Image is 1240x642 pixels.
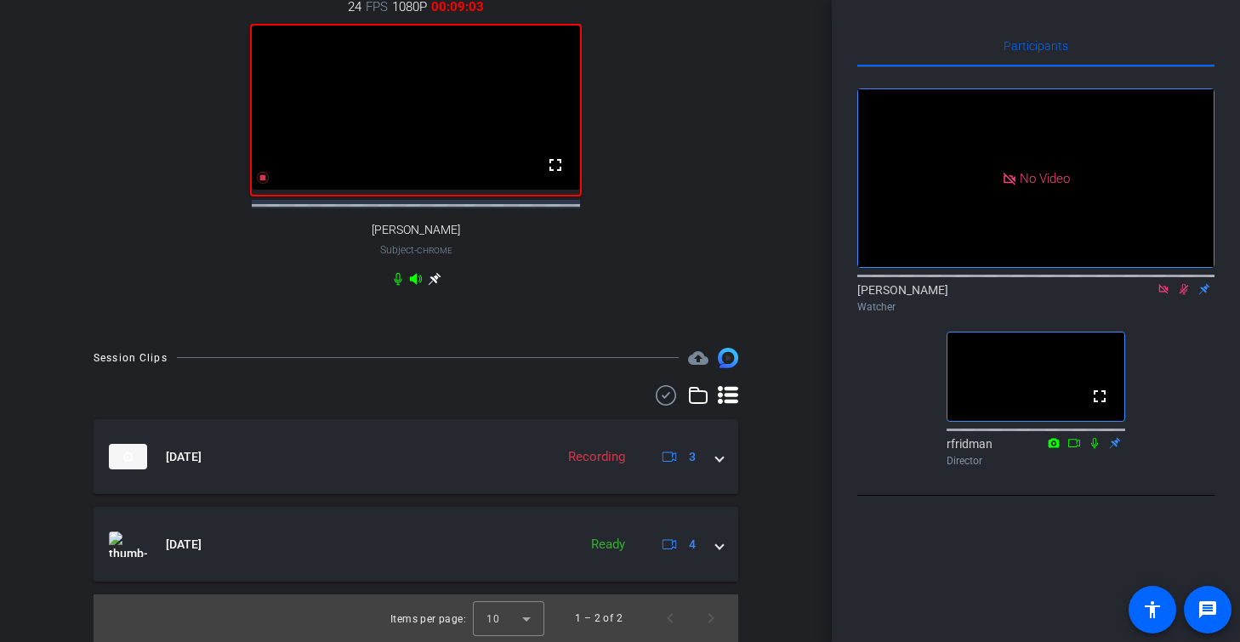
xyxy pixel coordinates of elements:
div: Ready [583,535,634,554]
img: thumb-nail [109,531,147,557]
span: Participants [1004,40,1068,52]
div: 1 – 2 of 2 [575,610,623,627]
div: [PERSON_NAME] [857,281,1214,315]
div: rfridman [947,435,1125,469]
span: - [414,244,417,256]
span: Subject [380,242,452,258]
span: [DATE] [166,448,202,466]
span: No Video [1020,170,1070,185]
div: Recording [560,447,634,467]
mat-icon: cloud_upload [688,348,708,368]
div: Session Clips [94,349,168,366]
mat-icon: fullscreen [1089,386,1110,406]
span: Chrome [417,246,452,255]
img: Session clips [718,348,738,368]
button: Previous page [650,598,691,639]
span: [DATE] [166,536,202,554]
mat-expansion-panel-header: thumb-nail[DATE]Recording3 [94,419,738,494]
span: 4 [689,536,696,554]
span: Destinations for your clips [688,348,708,368]
div: Items per page: [390,611,466,628]
mat-icon: message [1197,599,1218,620]
div: Watcher [857,299,1214,315]
span: [PERSON_NAME] [372,223,460,237]
span: 3 [689,448,696,466]
mat-icon: fullscreen [545,155,566,175]
img: thumb-nail [109,444,147,469]
mat-expansion-panel-header: thumb-nail[DATE]Ready4 [94,507,738,582]
mat-icon: accessibility [1142,599,1163,620]
button: Next page [691,598,731,639]
div: Director [947,453,1125,469]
